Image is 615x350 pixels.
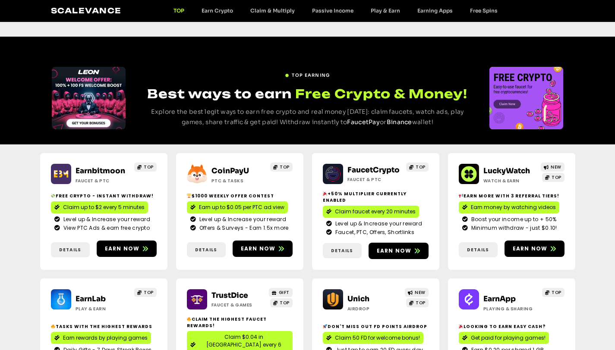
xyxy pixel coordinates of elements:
a: LuckyWatch [483,166,530,175]
h2: ptc & Tasks [211,178,265,184]
a: Earn now [505,241,565,257]
div: Slides [489,67,563,129]
h2: Earn more with 3 referral Tiers! [459,193,565,199]
span: Earn now [513,245,548,253]
a: Claim & Multiply [242,7,303,14]
a: NEW [405,288,429,297]
a: Earn Crypto [193,7,242,14]
a: Passive Income [303,7,362,14]
h2: Looking to Earn Easy Cash? [459,323,565,330]
a: Earn rewards by playing games [51,332,151,344]
a: Earnbitmoon [76,166,125,175]
h2: +50% Multiplier currently enabled [323,191,429,203]
a: Earn now [97,241,157,257]
img: 🎉 [323,191,327,196]
span: View PTC Ads & earn free crypto [61,224,150,232]
span: Boost your income up to + 50% [469,216,557,223]
a: TOP [406,162,429,172]
h2: Claim the highest faucet rewards! [187,316,293,329]
a: Claim up to $2 every 5 minutes [51,201,148,213]
span: TOP [280,300,290,306]
span: Details [195,247,217,253]
a: Earn now [233,241,293,257]
a: EarnApp [483,294,516,303]
p: Explore the best legit ways to earn free crypto and real money [DATE]: claim faucets, watch ads, ... [142,107,473,128]
span: TOP [144,164,154,170]
span: Claim up to $2 every 5 minutes [63,203,145,211]
span: TOP [552,289,561,296]
span: Level up & Increase your reward [197,216,286,223]
img: 🎉 [459,324,463,328]
a: TOP [406,298,429,307]
a: Scalevance [51,6,122,15]
a: Earning Apps [409,7,461,14]
span: TOP [144,289,154,296]
h2: Faucet & Games [211,302,265,308]
img: 🏆 [187,194,191,198]
h2: Faucet & PTC [347,176,401,183]
span: TOP [416,300,426,306]
h2: Play & Earn [76,306,129,312]
a: Earn now [369,243,429,259]
span: Best ways to earn [147,86,292,101]
span: TOP [552,174,561,181]
span: Earn now [377,247,412,255]
span: Earn money by watching videos [471,203,556,211]
span: Free Crypto & Money! [295,85,467,102]
span: Level up & Increase your reward [61,216,150,223]
h2: Tasks with the highest rewards [51,323,157,330]
a: Claim 50 FD for welcome bonus! [323,332,423,344]
span: Details [467,247,489,253]
a: Details [187,242,226,257]
div: Slides [52,67,126,129]
span: Earn now [105,245,140,253]
div: 1 / 3 [489,67,563,129]
h2: Airdrop [347,306,401,312]
span: Claim 50 FD for welcome bonus! [335,334,420,342]
span: Get paid for playing games! [471,334,546,342]
h2: Watch & Earn [483,178,537,184]
a: TOP EARNING [285,69,330,78]
span: Claim faucet every 20 minutes [335,208,416,216]
span: Faucet, PTC, Offers, Shortlinks [333,228,414,236]
span: TOP EARNING [292,72,330,78]
img: 🚀 [323,324,327,328]
span: NEW [551,164,561,170]
a: TOP [134,288,157,297]
h2: $1000 Weekly Offer contest [187,193,293,199]
a: Details [323,243,362,258]
a: TOP [270,162,293,172]
a: TOP [270,298,293,307]
h2: Faucet & PTC [76,178,129,184]
h2: Playing & Sharing [483,306,537,312]
a: NEW [541,162,565,172]
a: Get paid for playing games! [459,332,549,344]
span: Earn now [241,245,276,253]
img: 🔥 [187,317,191,321]
span: NEW [415,289,426,296]
a: FaucetPay [347,118,380,126]
a: Unich [347,294,369,303]
img: 🔥 [51,324,55,328]
a: TOP [134,162,157,172]
span: Level up & Increase your reward [333,220,422,228]
a: TrustDice [211,291,248,300]
a: GIFT [269,288,293,297]
a: Free Spins [461,7,506,14]
span: TOP [280,164,290,170]
h2: Free crypto - Instant withdraw! [51,193,157,199]
span: Details [331,247,353,254]
a: FaucetCrypto [347,166,400,175]
h2: Don't miss out Fd points airdrop [323,323,429,330]
span: Earn up to $0.05 per PTC ad view [199,203,284,211]
a: EarnLab [76,294,106,303]
span: GIFT [279,289,290,296]
a: Details [51,242,90,257]
span: Minimum withdraw - just $0.10! [469,224,557,232]
span: TOP [416,164,426,170]
span: Earn rewards by playing games [63,334,148,342]
a: TOP [165,7,193,14]
a: CoinPayU [211,166,249,175]
a: Earn money by watching videos [459,201,559,213]
a: Earn up to $0.05 per PTC ad view [187,201,288,213]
